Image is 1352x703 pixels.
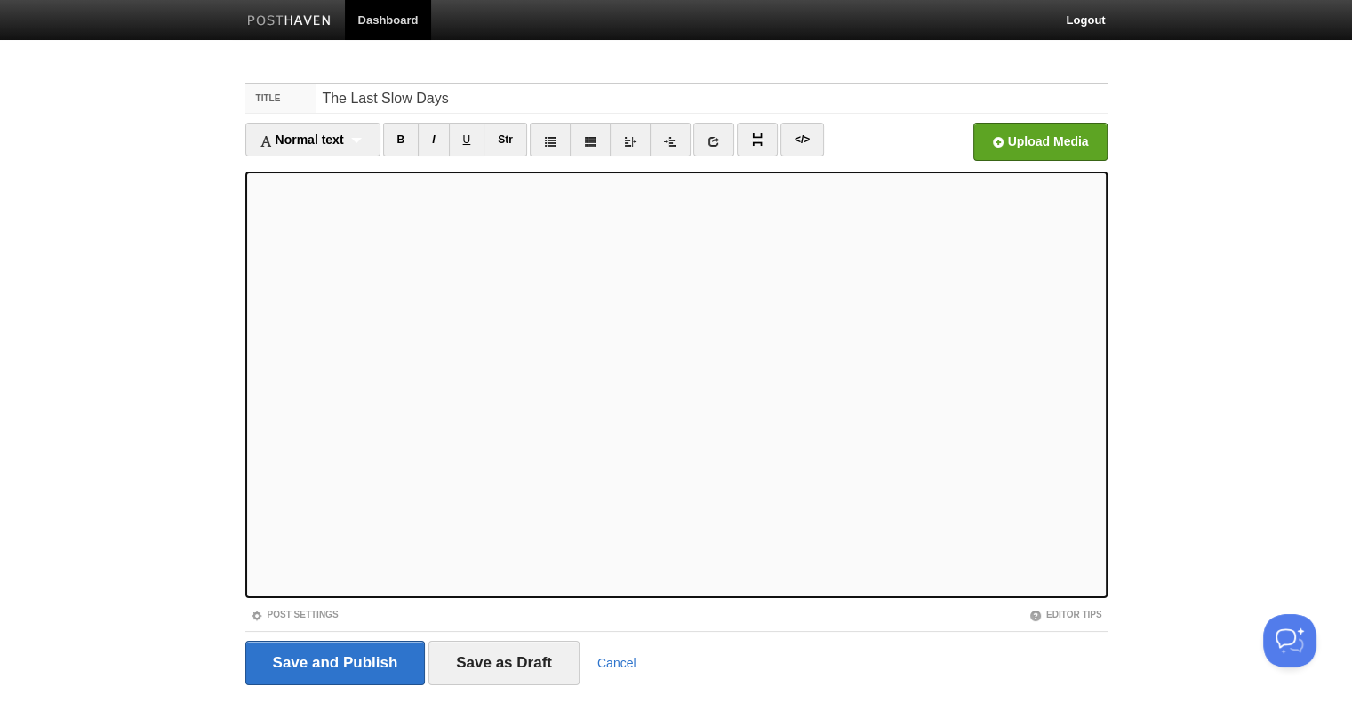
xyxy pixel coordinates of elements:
input: Save and Publish [245,641,426,685]
label: Title [245,84,317,113]
input: Save as Draft [428,641,580,685]
a: Str [484,123,527,156]
a: I [418,123,449,156]
a: Cancel [597,656,636,670]
iframe: Help Scout Beacon - Open [1263,614,1316,667]
a: </> [780,123,824,156]
a: U [449,123,485,156]
img: Posthaven-bar [247,15,332,28]
a: Post Settings [251,610,339,619]
a: B [383,123,420,156]
img: pagebreak-icon.png [751,133,764,146]
span: Normal text [260,132,344,147]
a: Editor Tips [1029,610,1102,619]
del: Str [498,133,513,146]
